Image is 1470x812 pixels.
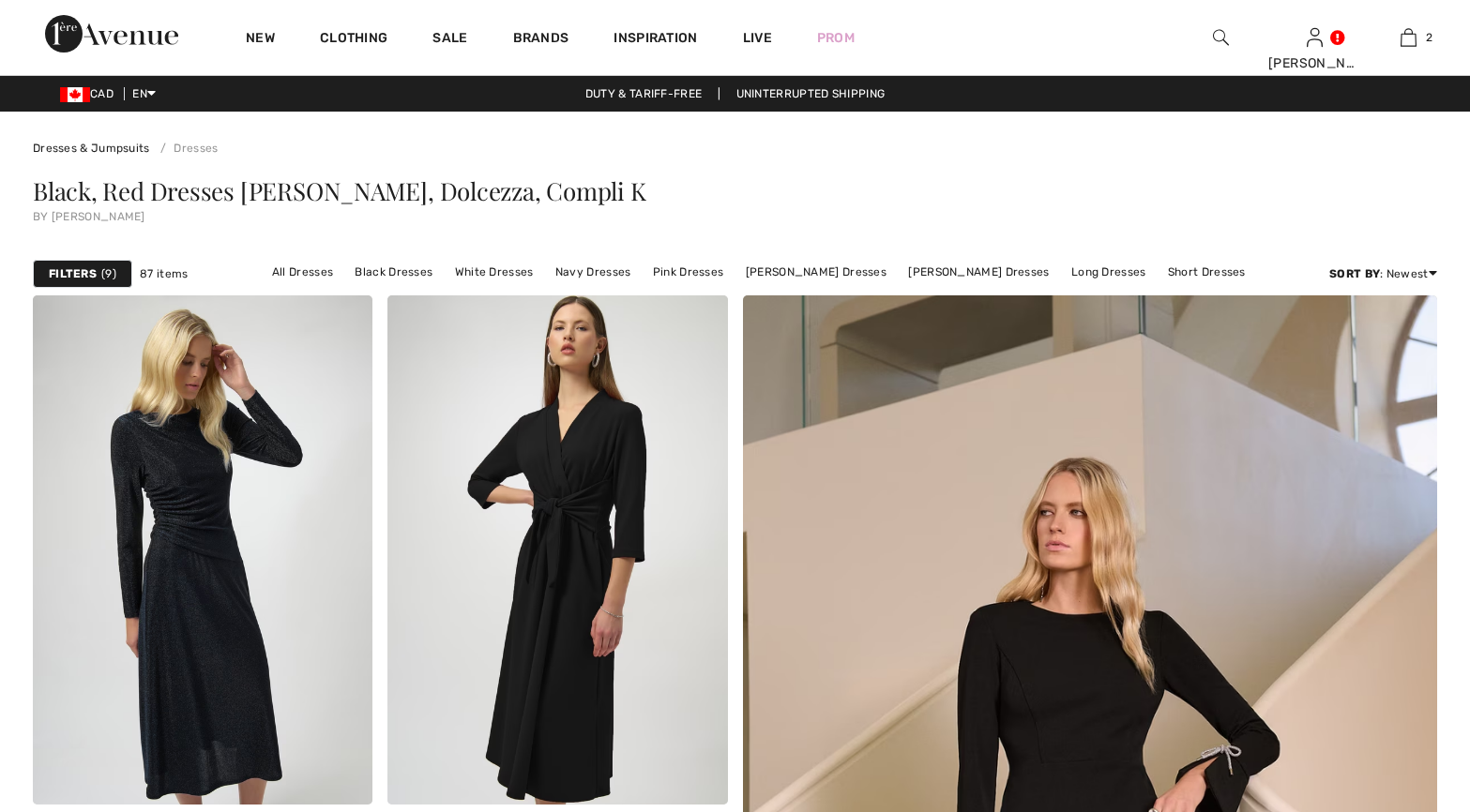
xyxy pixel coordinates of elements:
[345,260,442,284] a: Black Dresses
[60,87,90,102] img: Canadian Dollar
[33,142,150,155] a: Dresses & Jumpsuits
[1062,260,1156,284] a: Long Dresses
[614,30,697,50] span: Inspiration
[246,30,275,50] a: New
[263,260,342,284] a: All Dresses
[1307,26,1323,49] img: My Info
[33,295,372,804] img: Maxi Sheath Dress Style 254082. Black
[140,265,188,282] span: 87 items
[49,265,97,282] strong: Filters
[387,295,727,804] img: Formal Wrap Midi Dress Style 254127. Black
[132,87,156,100] span: EN
[153,142,218,155] a: Dresses
[33,174,646,207] span: Black, Red Dresses [PERSON_NAME], Dolcezza, Compli K
[320,30,387,50] a: Clothing
[446,260,543,284] a: White Dresses
[736,260,896,284] a: [PERSON_NAME] Dresses
[432,30,467,50] a: Sale
[1329,267,1380,280] strong: Sort By
[60,87,121,100] span: CAD
[743,28,772,48] a: Live
[1362,26,1454,49] a: 2
[513,30,569,50] a: Brands
[1268,53,1360,73] div: [PERSON_NAME]
[1307,28,1323,46] a: Sign In
[1213,26,1229,49] img: search the website
[1401,26,1417,49] img: My Bag
[1159,260,1255,284] a: Short Dresses
[644,260,734,284] a: Pink Dresses
[101,265,116,282] span: 9
[33,211,1437,222] div: by [PERSON_NAME]
[899,260,1058,284] a: [PERSON_NAME] Dresses
[546,260,641,284] a: Navy Dresses
[45,15,178,53] img: 1ère Avenue
[817,28,855,48] a: Prom
[1426,29,1432,46] span: 2
[1329,265,1437,282] div: : Newest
